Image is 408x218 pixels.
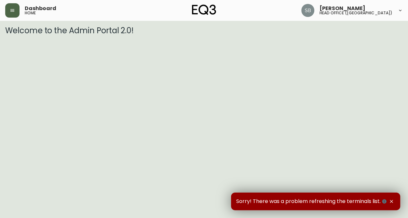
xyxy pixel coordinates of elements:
[301,4,314,17] img: 85855414dd6b989d32b19e738a67d5b5
[236,198,388,205] span: Sorry! There was a problem refreshing the terminals list.
[25,11,36,15] h5: home
[320,6,365,11] span: [PERSON_NAME]
[192,5,216,15] img: logo
[320,11,392,15] h5: head office ([GEOGRAPHIC_DATA])
[5,26,403,35] h3: Welcome to the Admin Portal 2.0!
[25,6,56,11] span: Dashboard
